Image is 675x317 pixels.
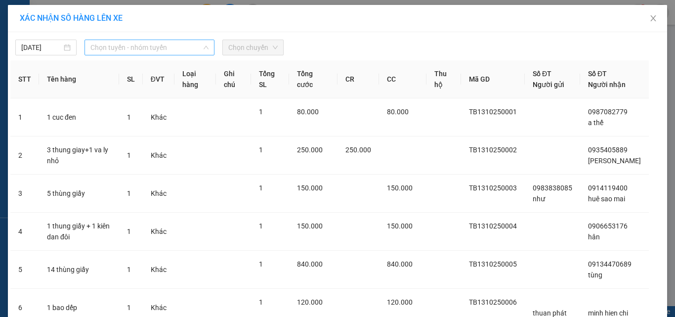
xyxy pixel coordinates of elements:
span: 1 [259,260,263,268]
span: Nhận: [4,70,139,80]
span: [PERSON_NAME] [588,157,641,165]
span: 150.000 [387,222,413,230]
img: logo [4,7,34,52]
th: Thu hộ [426,60,461,98]
span: 0906653176 [588,222,628,230]
span: Số ĐT [588,70,607,78]
span: Người gửi [533,81,564,89]
span: 1 [127,304,131,312]
span: 1 [127,266,131,273]
td: Khác [143,136,174,175]
td: Khác [143,251,174,289]
span: TB1310250006 [469,298,517,306]
span: 150.000 [297,184,323,192]
span: 840.000 [297,260,323,268]
strong: CÔNG TY CP BÌNH TÂM [35,5,134,33]
th: Mã GD [461,60,525,98]
span: XÁC NHẬN SỐ HÀNG LÊN XE [20,13,123,23]
span: Chọn chuyến [228,40,278,55]
span: tùng [70,70,139,80]
th: SL [119,60,143,98]
span: TB1310250002 [469,146,517,154]
span: tùng [588,271,602,279]
span: 80.000 [387,108,409,116]
span: 1 [127,227,131,235]
span: VP [GEOGRAPHIC_DATA] - [18,57,111,66]
span: close [649,14,657,22]
span: TB1310250005 [469,260,517,268]
th: Tổng cước [289,60,337,98]
span: 0914119400 [588,184,628,192]
td: 14 thùng giấy [39,251,119,289]
span: 09134470689 [588,260,632,268]
span: TB1310250001 [469,108,517,116]
td: 3 thung giay+1 va ly nhỏ [39,136,119,175]
td: 5 thùng giấy [39,175,119,213]
span: 120.000 [387,298,413,306]
span: a thế [588,119,603,127]
td: 5 [10,251,39,289]
td: Khác [143,213,174,251]
span: 09134470689 - [86,70,139,80]
span: down [203,45,209,50]
th: Ghi chú [216,60,251,98]
span: 0935405889 [588,146,628,154]
span: 1 [259,298,263,306]
span: 840.000 [387,260,413,268]
span: 250.000 [297,146,323,154]
span: 1 [127,189,131,197]
span: 0987082779 [588,108,628,116]
td: Khác [143,98,174,136]
td: Khác [143,175,174,213]
span: 1 [259,108,263,116]
span: TB1310250003 [469,184,517,192]
span: 1 [259,146,263,154]
span: 1 [259,222,263,230]
span: 0983838085 [533,184,572,192]
th: ĐVT [143,60,174,98]
span: 1 [127,113,131,121]
span: minh hien chi [588,309,628,317]
span: thuan phát [533,309,567,317]
input: 13/10/2025 [21,42,62,53]
span: Người nhận [588,81,626,89]
span: VP Tân Bình ĐT: [35,35,138,53]
th: STT [10,60,39,98]
span: TB1310250004 [469,222,517,230]
th: Tổng SL [251,60,289,98]
button: Close [639,5,667,33]
span: 085 88 555 88 [35,35,138,53]
th: CC [379,60,426,98]
span: Số ĐT [533,70,551,78]
span: 150.000 [297,222,323,230]
span: 80.000 [297,108,319,116]
span: VP Công Ty - [25,70,139,80]
td: 1 [10,98,39,136]
td: 1 cuc đen [39,98,119,136]
span: 150.000 [387,184,413,192]
span: huê sao mai [588,195,625,203]
span: hân [588,233,600,241]
span: Chọn tuyến - nhóm tuyến [90,40,209,55]
span: Gửi: [4,57,18,66]
th: CR [337,60,379,98]
span: 1 [259,184,263,192]
td: 2 [10,136,39,175]
span: như [533,195,545,203]
span: 1 [127,151,131,159]
td: 4 [10,213,39,251]
th: Loại hàng [174,60,216,98]
td: 3 [10,175,39,213]
th: Tên hàng [39,60,119,98]
span: 120.000 [297,298,323,306]
span: 250.000 [345,146,371,154]
td: 1 thung giấy + 1 kiên dan đôi [39,213,119,251]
